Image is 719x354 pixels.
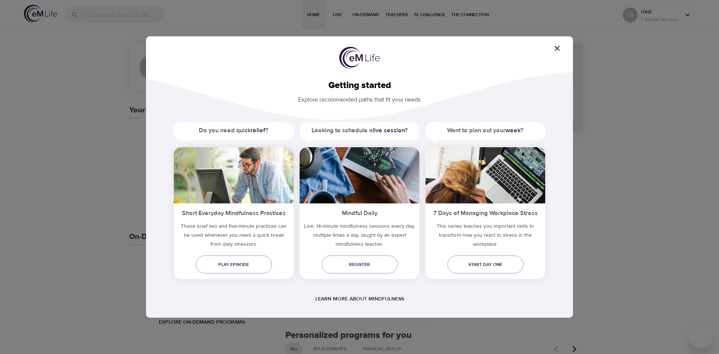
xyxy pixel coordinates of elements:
h5: Do you need quick ? [174,122,294,139]
a: live session [373,127,405,134]
a: Learn more about mindfulness [315,296,404,302]
a: relief [251,127,266,134]
a: Register [322,255,398,273]
span: Register [328,261,392,269]
img: ims [174,147,294,203]
span: Start day one [453,261,518,269]
h5: These brief two and five-minute practices can be used whenever you need a quick break from daily ... [174,222,294,252]
img: ims [300,147,419,203]
h5: Want to plan out your ? [425,122,545,139]
img: logo [339,47,380,69]
a: Play episode [196,255,272,273]
h5: Looking to schedule a ? [300,122,419,139]
h5: Short Everyday Mindfulness Practices [174,203,294,222]
img: ims [425,147,545,203]
p: Live, 14-minute mindfulness sessions every day, multiple times a day, taught by an expert mindful... [300,222,419,252]
p: This series teaches you important skills to transform how you react to stress in the workplace. [425,222,545,252]
h5: 7 Days of Managing Workplace Stress [425,203,545,222]
h5: Mindful Daily [300,203,419,222]
h2: Getting started [158,80,561,91]
span: Play episode [202,261,266,269]
p: Explore recommended paths that fit your needs [158,91,561,104]
a: week [506,127,521,134]
a: Start day one [448,255,524,273]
